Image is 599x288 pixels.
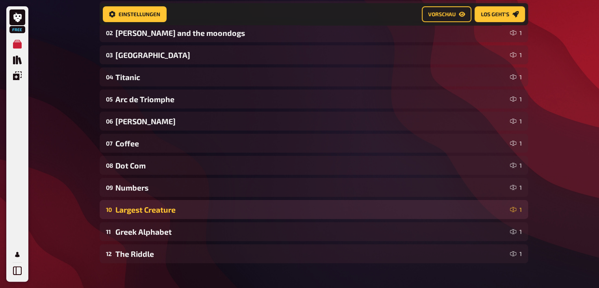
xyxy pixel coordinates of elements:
[115,50,507,60] div: [GEOGRAPHIC_DATA]
[422,6,471,22] a: Vorschau
[9,247,25,262] a: Mein Konto
[510,118,522,124] div: 1
[115,139,507,148] div: Coffee
[106,206,112,213] div: 10
[119,11,160,17] span: Einstellungen
[510,251,522,257] div: 1
[115,28,507,37] div: [PERSON_NAME] and the moondogs
[510,96,522,102] div: 1
[510,162,522,168] div: 1
[115,205,507,214] div: Largest Creature
[510,140,522,146] div: 1
[106,29,112,36] div: 02
[106,250,112,257] div: 12
[481,11,509,17] span: Los geht's
[115,249,507,258] div: The Riddle
[115,161,507,170] div: Dot Com
[510,184,522,191] div: 1
[106,118,112,125] div: 06
[106,140,112,147] div: 07
[510,228,522,235] div: 1
[510,52,522,58] div: 1
[115,227,507,236] div: Greek Alphabet
[115,183,507,192] div: Numbers
[106,73,112,80] div: 04
[106,184,112,191] div: 09
[9,68,25,84] a: Einblendungen
[510,74,522,80] div: 1
[106,51,112,58] div: 03
[9,52,25,68] a: Quiz Sammlung
[115,117,507,126] div: [PERSON_NAME]
[106,95,112,103] div: 05
[510,30,522,36] div: 1
[103,6,167,22] a: Einstellungen
[475,6,525,22] a: Los geht's
[9,36,25,52] a: Meine Quizze
[428,11,456,17] span: Vorschau
[115,73,507,82] div: Titanic
[10,27,24,32] span: Free
[106,162,112,169] div: 08
[106,228,112,235] div: 11
[510,206,522,213] div: 1
[115,95,507,104] div: Arc de Triomphe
